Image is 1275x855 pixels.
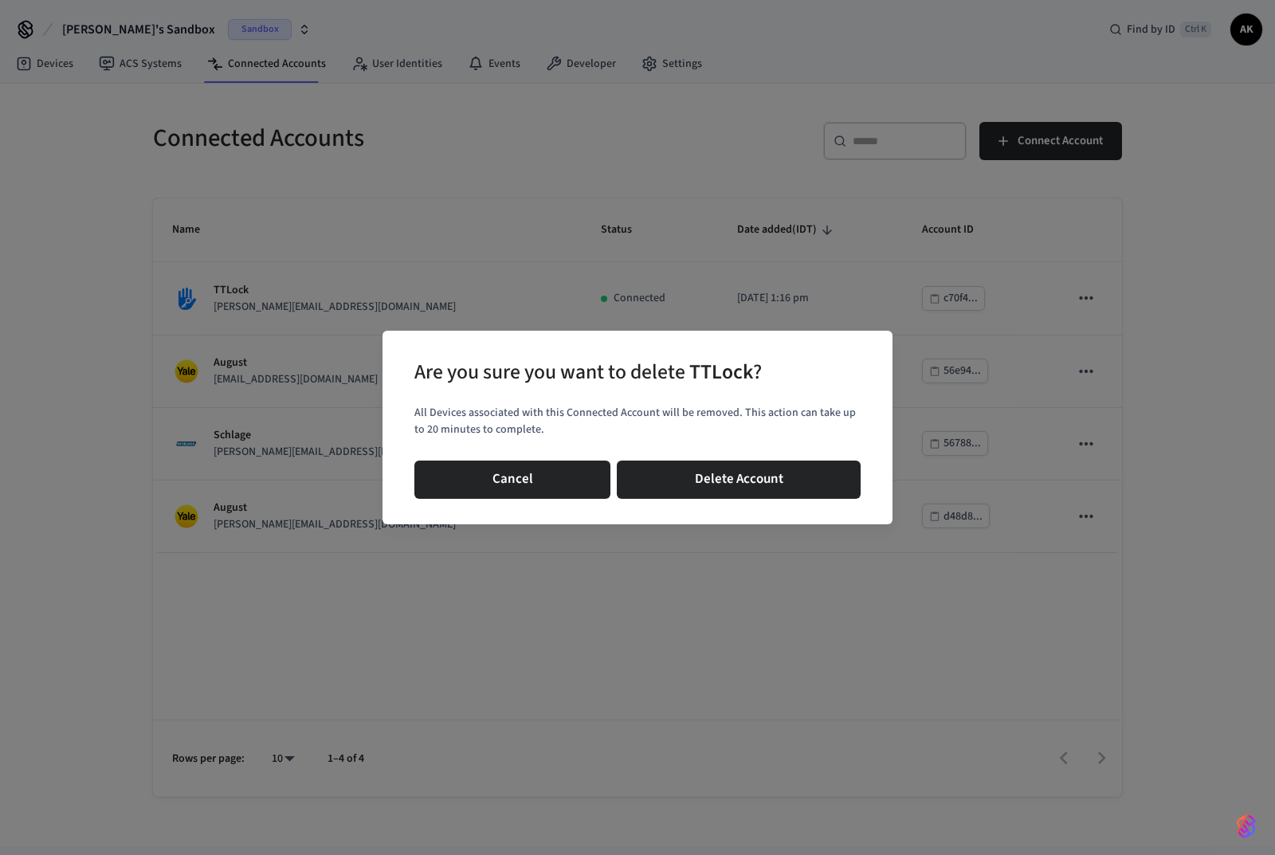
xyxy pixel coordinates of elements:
[414,461,610,499] button: Cancel
[617,461,861,499] button: Delete Account
[1237,814,1256,839] img: SeamLogoGradient.69752ec5.svg
[414,405,861,438] p: All Devices associated with this Connected Account will be removed. This action can take up to 20...
[414,356,762,389] div: Are you sure you want to delete ?
[689,358,753,386] span: TTLock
